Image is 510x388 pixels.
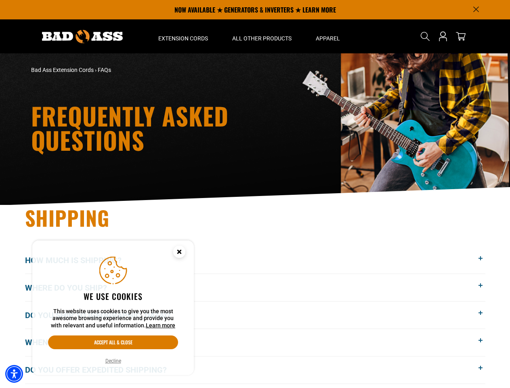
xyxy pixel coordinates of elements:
[98,67,111,73] span: FAQs
[32,240,194,375] aside: Cookie Consent
[25,202,110,232] span: Shipping
[454,32,467,41] a: cart
[5,365,23,383] div: Accessibility Menu
[95,67,97,73] span: ›
[316,35,340,42] span: Apparel
[25,254,134,266] span: How much is shipping?
[165,240,194,266] button: Close this option
[25,329,485,356] button: When will my order get here?
[220,19,304,53] summary: All Other Products
[31,103,326,152] h1: Frequently Asked Questions
[419,30,432,43] summary: Search
[25,247,485,274] button: How much is shipping?
[304,19,352,53] summary: Apparel
[437,19,449,53] a: Open this option
[103,357,124,365] button: Decline
[48,335,178,349] button: Accept all & close
[25,282,119,294] span: Where do you ship?
[31,66,326,74] nav: breadcrumbs
[42,30,123,43] img: Bad Ass Extension Cords
[25,356,485,384] button: Do you offer expedited shipping?
[232,35,292,42] span: All Other Products
[146,322,175,329] a: This website uses cookies to give you the most awesome browsing experience and provide you with r...
[31,67,94,73] a: Bad Ass Extension Cords
[158,35,208,42] span: Extension Cords
[146,19,220,53] summary: Extension Cords
[48,291,178,302] h2: We use cookies
[25,274,485,301] button: Where do you ship?
[25,309,183,321] span: Do you ship to [GEOGRAPHIC_DATA]?
[25,302,485,329] button: Do you ship to [GEOGRAPHIC_DATA]?
[25,336,165,348] span: When will my order get here?
[48,308,178,329] p: This website uses cookies to give you the most awesome browsing experience and provide you with r...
